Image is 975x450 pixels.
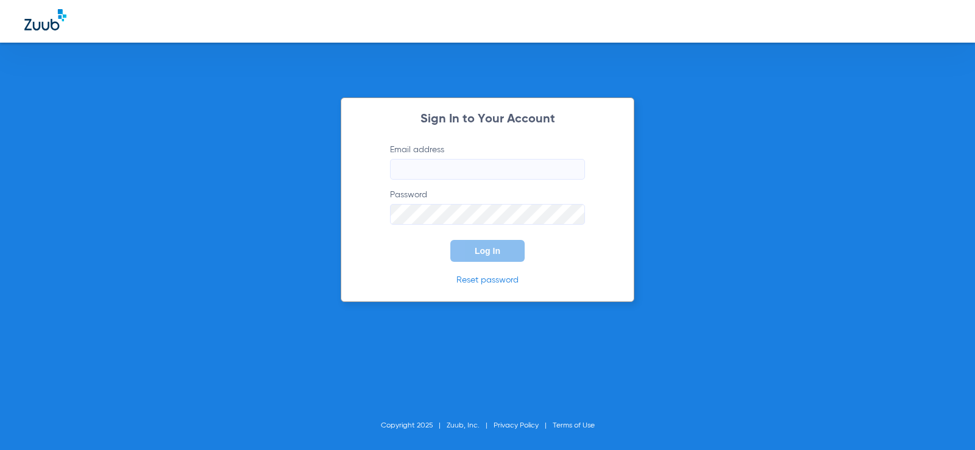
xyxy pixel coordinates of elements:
[475,246,500,256] span: Log In
[390,159,585,180] input: Email address
[456,276,519,284] a: Reset password
[381,420,447,432] li: Copyright 2025
[450,240,525,262] button: Log In
[372,113,603,125] h2: Sign In to Your Account
[390,204,585,225] input: Password
[494,422,539,429] a: Privacy Policy
[24,9,66,30] img: Zuub Logo
[390,189,585,225] label: Password
[553,422,595,429] a: Terms of Use
[447,420,494,432] li: Zuub, Inc.
[390,144,585,180] label: Email address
